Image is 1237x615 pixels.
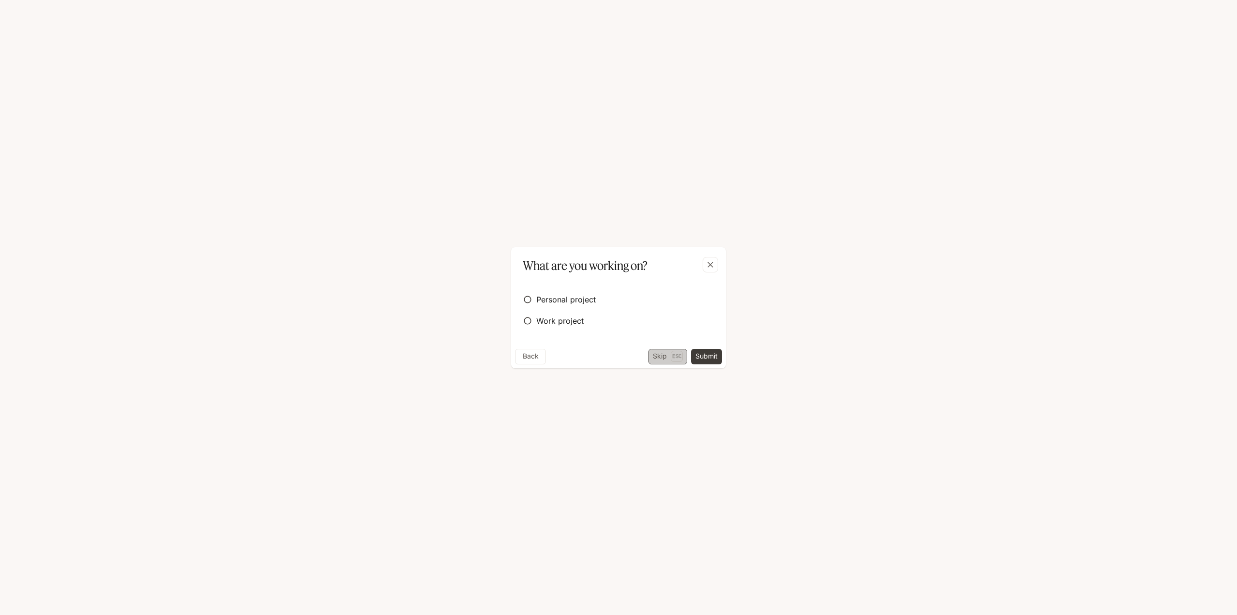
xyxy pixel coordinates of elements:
span: Personal project [536,294,596,305]
span: Work project [536,315,584,327]
button: Submit [691,349,722,364]
button: SkipEsc [648,349,687,364]
p: Esc [671,351,683,361]
button: Back [515,349,546,364]
p: What are you working on? [523,257,648,274]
